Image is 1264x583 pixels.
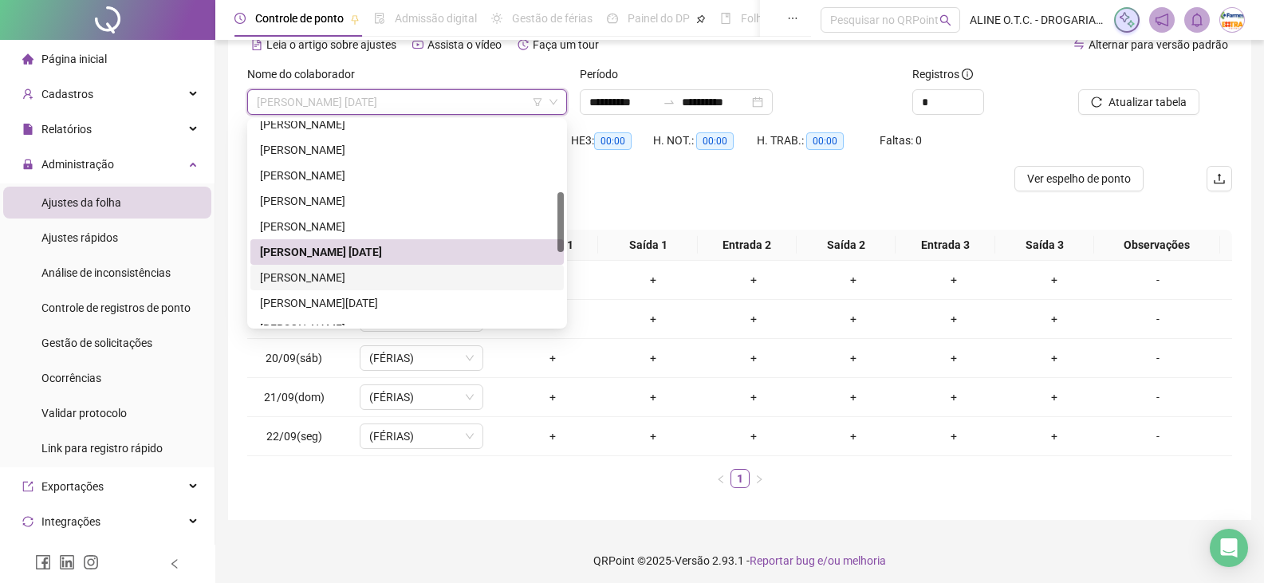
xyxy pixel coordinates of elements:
div: - [1111,388,1205,406]
div: [PERSON_NAME] [260,269,554,286]
span: right [754,475,764,484]
span: Integrações [41,515,100,528]
span: Faltas: 0 [880,134,922,147]
span: Validar protocolo [41,407,127,420]
span: bell [1190,13,1204,27]
div: + [509,427,597,445]
div: + [609,388,697,406]
span: Observações [1101,236,1214,254]
div: [PERSON_NAME] [260,320,554,337]
span: Faça um tour [533,38,599,51]
a: 1 [731,470,749,487]
span: down [465,392,474,402]
div: + [910,310,998,328]
div: LUCINARA TAGLIAFERO GUIMARÃES [250,265,564,290]
span: file-done [374,13,385,24]
div: + [1010,427,1098,445]
div: + [509,388,597,406]
span: linkedin [59,554,75,570]
label: Nome do colaborador [247,65,365,83]
span: Ver espelho de ponto [1027,170,1131,187]
span: Reportar bug e/ou melhoria [750,554,886,567]
div: JULIETI PIMENTEL DA SILVA [250,188,564,214]
span: 00:00 [696,132,734,150]
span: (FÉRIAS) [369,424,474,448]
div: Open Intercom Messenger [1210,529,1248,567]
div: + [710,310,797,328]
div: MARA LUCIA BRILHANTE DOS SANTOS [250,290,564,316]
span: 00:00 [806,132,844,150]
span: 20/09(sáb) [266,352,322,364]
span: home [22,53,33,65]
span: left [169,558,180,569]
th: Saída 3 [995,230,1094,261]
div: + [710,388,797,406]
div: + [609,427,697,445]
li: Próxima página [750,469,769,488]
img: 66417 [1220,8,1244,32]
span: filter [533,97,542,107]
div: ISADORA CALENTE BOLDRINI [250,112,564,137]
span: Controle de registros de ponto [41,301,191,314]
span: down [465,431,474,441]
div: + [809,427,897,445]
div: HE 3: [571,132,653,150]
span: Exportações [41,480,104,493]
span: to [663,96,675,108]
span: down [465,353,474,363]
span: Administração [41,158,114,171]
div: + [710,427,797,445]
div: + [809,271,897,289]
div: [PERSON_NAME] [DATE] [260,243,554,261]
span: Versão [675,554,710,567]
span: Atualizar tabela [1108,93,1187,111]
span: clock-circle [234,13,246,24]
div: JULIAN KLIPPEL DA SILVA [250,163,564,188]
div: + [609,310,697,328]
span: Painel do DP [628,12,690,25]
span: ellipsis [787,13,798,24]
div: - [1111,271,1205,289]
span: Link para registro rápido [41,442,163,455]
span: Assista o vídeo [427,38,502,51]
span: pushpin [696,14,706,24]
span: upload [1213,172,1226,185]
span: swap-right [663,96,675,108]
div: - [1111,427,1205,445]
span: Ajustes rápidos [41,231,118,244]
span: Relatórios [41,123,92,136]
span: LIGIA CARDOSO POLA [257,90,557,114]
div: + [910,349,998,367]
div: - [1111,349,1205,367]
div: JAMILLE ALVES DA SILVA [250,137,564,163]
th: Saída 1 [598,230,697,261]
div: MARIA EDUARDA WAGEMACHER TIMOTEO [250,316,564,341]
div: + [509,349,597,367]
span: 21/09(dom) [264,391,325,404]
span: left [716,475,726,484]
span: Gestão de férias [512,12,593,25]
div: + [1010,349,1098,367]
th: Observações [1094,230,1220,261]
span: instagram [83,554,99,570]
span: (FÉRIAS) [369,346,474,370]
label: Período [580,65,628,83]
div: + [1010,310,1098,328]
div: [PERSON_NAME] [260,218,554,235]
li: 1 [730,469,750,488]
span: reload [1091,97,1102,108]
div: + [1010,388,1098,406]
div: [PERSON_NAME] [260,116,554,133]
span: sun [491,13,502,24]
div: KAIQUE ALVES DA SILVA [250,214,564,239]
div: + [809,310,897,328]
div: [PERSON_NAME][DATE] [260,294,554,312]
div: - [1111,310,1205,328]
div: + [809,388,897,406]
span: Página inicial [41,53,107,65]
span: notification [1155,13,1169,27]
span: Leia o artigo sobre ajustes [266,38,396,51]
span: lock [22,159,33,170]
span: Registros [912,65,973,83]
span: youtube [412,39,423,50]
